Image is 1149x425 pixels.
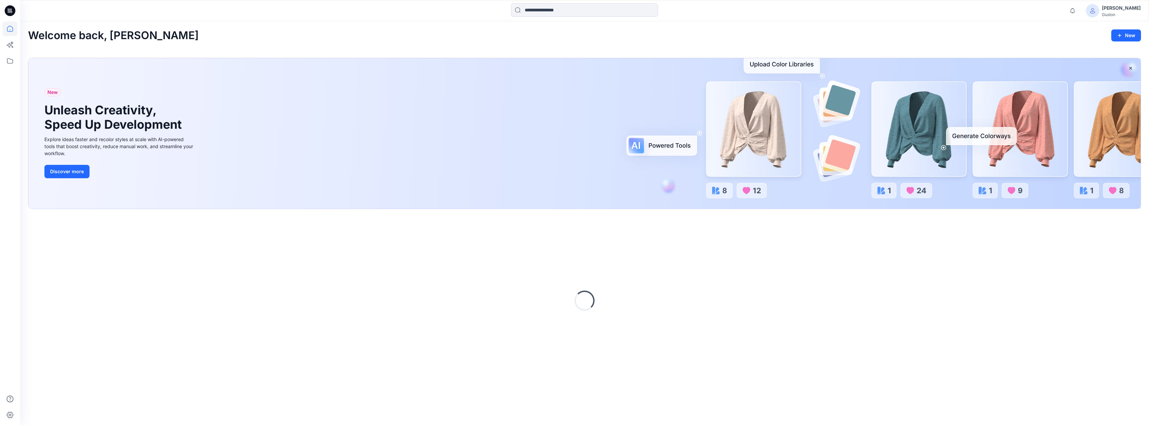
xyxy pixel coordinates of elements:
h1: Unleash Creativity, Speed Up Development [44,103,185,132]
span: New [47,88,58,96]
button: New [1111,29,1141,41]
div: [PERSON_NAME] [1102,4,1141,12]
svg: avatar [1090,8,1095,13]
button: Discover more [44,165,90,178]
a: Discover more [44,165,195,178]
div: Explore ideas faster and recolor styles at scale with AI-powered tools that boost creativity, red... [44,136,195,157]
div: Guston [1102,12,1141,17]
h2: Welcome back, [PERSON_NAME] [28,29,199,42]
